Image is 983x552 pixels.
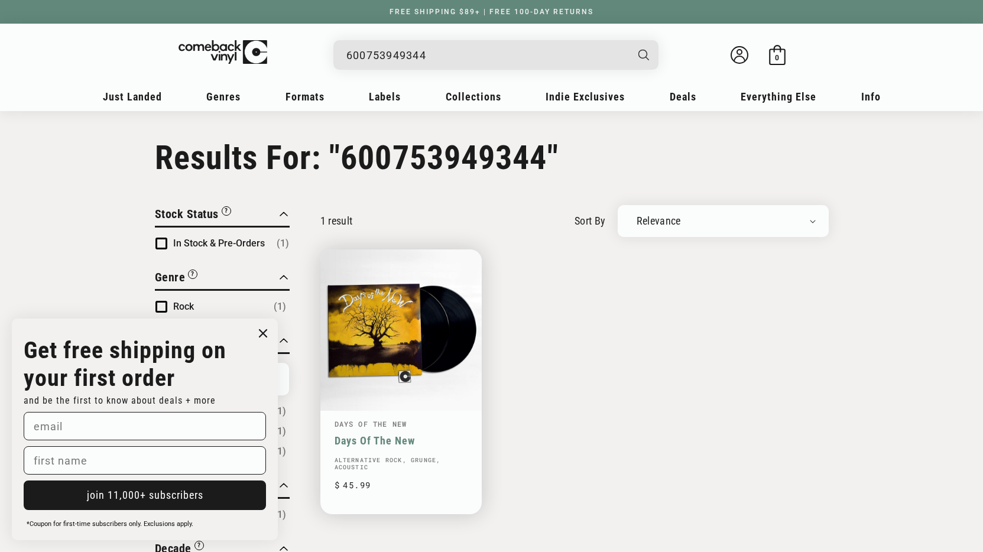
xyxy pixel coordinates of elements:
[173,301,194,312] span: Rock
[254,324,272,342] button: Close dialog
[24,336,226,392] strong: Get free shipping on your first order
[335,419,407,428] a: Days Of The New
[24,412,266,440] input: email
[24,395,216,406] span: and be the first to know about deals + more
[378,8,605,16] a: FREE SHIPPING $89+ | FREE 100-DAY RETURNS
[741,90,816,103] span: Everything Else
[173,238,265,249] span: In Stock & Pre-Orders
[320,215,353,227] p: 1 result
[546,90,625,103] span: Indie Exclusives
[861,90,881,103] span: Info
[155,207,219,221] span: Stock Status
[346,43,627,67] input: When autocomplete results are available use up and down arrows to review and enter to select
[155,270,186,284] span: Genre
[446,90,501,103] span: Collections
[575,213,606,229] label: sort by
[277,236,289,251] span: Number of products: (1)
[628,40,660,70] button: Search
[274,300,286,314] span: Number of products: (1)
[103,90,162,103] span: Just Landed
[155,138,829,177] h1: Results For: "600753949344"
[335,434,468,447] a: Days Of The New
[775,53,779,62] span: 0
[286,90,325,103] span: Formats
[369,90,401,103] span: Labels
[670,90,696,103] span: Deals
[155,268,198,289] button: Filter by Genre
[24,480,266,510] button: join 11,000+ subscribers
[206,90,241,103] span: Genres
[24,446,266,475] input: first name
[155,205,231,226] button: Filter by Stock Status
[27,520,193,528] span: *Coupon for first-time subscribers only. Exclusions apply.
[333,40,658,70] div: Search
